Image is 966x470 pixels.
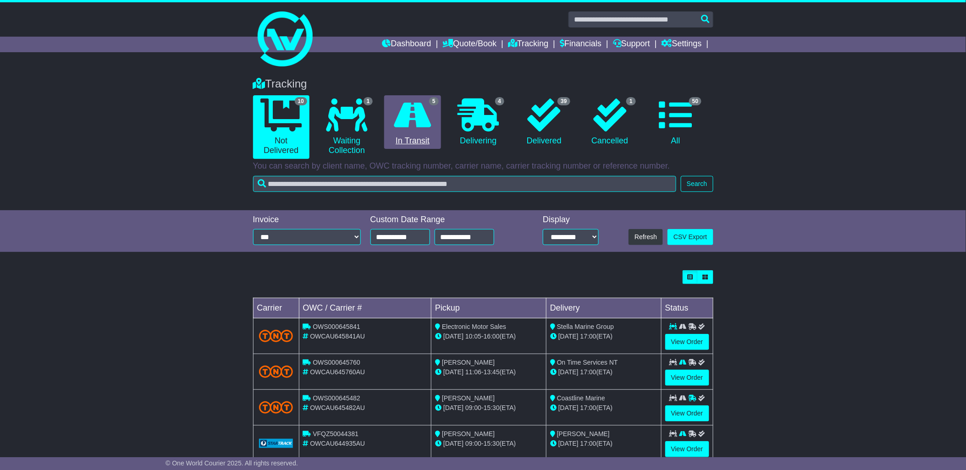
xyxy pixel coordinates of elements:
img: TNT_Domestic.png [259,330,293,342]
a: Tracking [508,37,548,52]
p: You can search by client name, OWC tracking number, carrier name, carrier tracking number or refe... [253,161,713,171]
div: Custom Date Range [370,215,518,225]
div: (ETA) [550,332,657,341]
span: 1 [364,97,373,105]
span: OWS000645841 [313,323,360,330]
span: [DATE] [443,333,464,340]
td: OWC / Carrier # [299,298,431,318]
span: © One World Courier 2025. All rights reserved. [166,459,298,467]
span: [PERSON_NAME] [442,430,495,437]
span: 17:00 [580,404,596,411]
a: 1 Cancelled [582,95,638,149]
span: Stella Marine Group [557,323,614,330]
a: CSV Export [668,229,713,245]
span: OWCAU645841AU [310,333,365,340]
span: [DATE] [558,404,579,411]
a: View Order [665,334,709,350]
span: 10:05 [465,333,481,340]
span: [PERSON_NAME] [557,430,610,437]
button: Refresh [629,229,663,245]
div: - (ETA) [435,439,542,448]
span: 50 [689,97,701,105]
span: 39 [558,97,570,105]
span: OWCAU645482AU [310,404,365,411]
span: 10 [295,97,307,105]
span: Coastline Marine [557,394,605,402]
span: [DATE] [443,368,464,376]
a: 5 In Transit [384,95,441,149]
span: 15:30 [484,404,500,411]
div: (ETA) [550,367,657,377]
span: [DATE] [443,440,464,447]
span: 4 [495,97,505,105]
span: 17:00 [580,333,596,340]
a: 4 Delivering [450,95,507,149]
a: Quote/Book [442,37,497,52]
span: [DATE] [558,368,579,376]
td: Delivery [546,298,661,318]
span: 11:06 [465,368,481,376]
span: [PERSON_NAME] [442,359,495,366]
span: 16:00 [484,333,500,340]
span: [DATE] [443,404,464,411]
span: OWCAU644935AU [310,440,365,447]
a: View Order [665,441,709,457]
span: OWS000645760 [313,359,360,366]
span: 17:00 [580,440,596,447]
div: (ETA) [550,439,657,448]
span: Electronic Motor Sales [442,323,506,330]
a: 10 Not Delivered [253,95,309,159]
a: Dashboard [382,37,431,52]
div: Invoice [253,215,361,225]
img: TNT_Domestic.png [259,401,293,414]
span: OWS000645482 [313,394,360,402]
a: View Order [665,370,709,386]
a: Settings [662,37,702,52]
span: 17:00 [580,368,596,376]
div: - (ETA) [435,332,542,341]
a: View Order [665,405,709,421]
td: Carrier [253,298,299,318]
button: Search [681,176,713,192]
div: - (ETA) [435,367,542,377]
img: TNT_Domestic.png [259,366,293,378]
a: 50 All [647,95,704,149]
span: 09:00 [465,404,481,411]
span: 15:30 [484,440,500,447]
div: Tracking [248,77,718,91]
span: 1 [626,97,636,105]
span: 09:00 [465,440,481,447]
a: Financials [560,37,602,52]
a: 39 Delivered [516,95,572,149]
span: [DATE] [558,333,579,340]
div: (ETA) [550,403,657,413]
span: [DATE] [558,440,579,447]
span: 13:45 [484,368,500,376]
span: On Time Services NT [557,359,618,366]
img: GetCarrierServiceLogo [259,439,293,448]
span: 5 [429,97,439,105]
span: [PERSON_NAME] [442,394,495,402]
a: 1 Waiting Collection [319,95,375,159]
a: Support [613,37,650,52]
span: VFQZ50044381 [313,430,359,437]
td: Pickup [431,298,546,318]
div: Display [543,215,599,225]
td: Status [661,298,713,318]
span: OWCAU645760AU [310,368,365,376]
div: - (ETA) [435,403,542,413]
